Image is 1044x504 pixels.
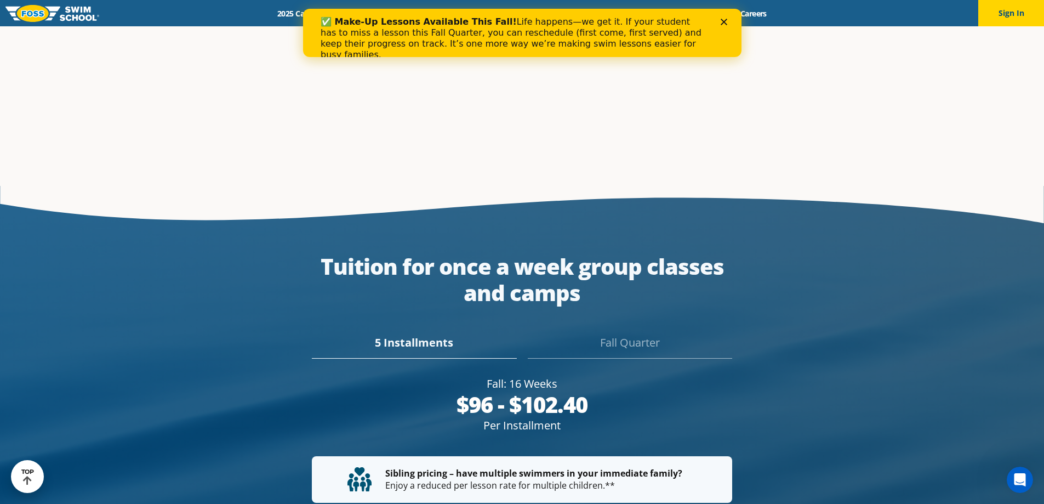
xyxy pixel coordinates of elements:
iframe: Intercom live chat banner [303,9,741,57]
a: Swim Path® Program [383,8,478,19]
a: Swim Like [PERSON_NAME] [580,8,697,19]
div: Life happens—we get it. If your student has to miss a lesson this Fall Quarter, you can reschedul... [18,8,403,52]
img: tuition-family-children.svg [347,467,372,491]
div: Fall Quarter [528,335,732,359]
b: ✅ Make-Up Lessons Available This Fall! [18,8,214,18]
div: TOP [21,468,34,485]
a: Blog [696,8,731,19]
a: Careers [731,8,776,19]
div: $96 - $102.40 [312,392,732,418]
div: 5 Installments [312,335,516,359]
a: About [PERSON_NAME] [478,8,580,19]
iframe: Intercom live chat [1007,467,1033,493]
div: Tuition for once a week group classes and camps [312,253,732,306]
strong: Sibling pricing – have multiple swimmers in your immediate family? [385,467,682,479]
a: 2025 Calendar [268,8,336,19]
img: FOSS Swim School Logo [5,5,99,22]
div: Fall: 16 Weeks [312,376,732,392]
a: Schools [336,8,383,19]
div: Close [418,10,429,16]
p: Enjoy a reduced per lesson rate for multiple children.** [347,467,697,492]
div: Per Installment [312,418,732,433]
